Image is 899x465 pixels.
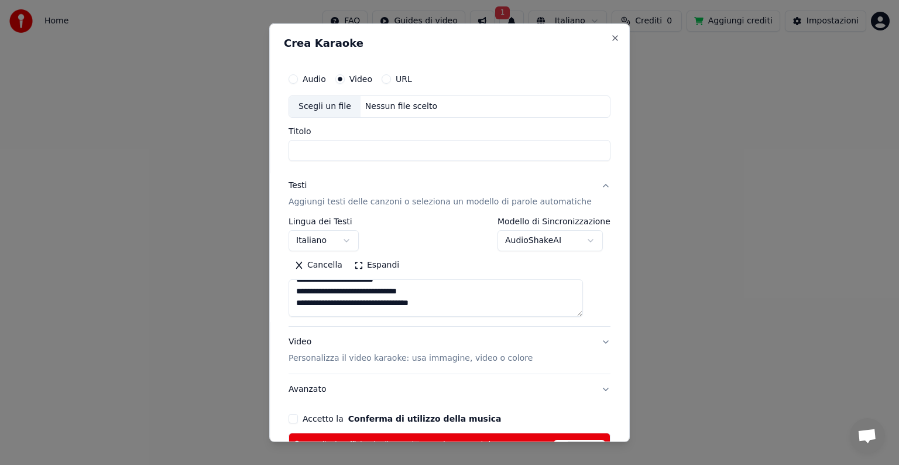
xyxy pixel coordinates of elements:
div: Video [289,336,533,364]
div: TestiAggiungi testi delle canzoni o seleziona un modello di parole automatiche [289,217,610,326]
span: Credits insufficienti. Clicca qui per aggiungerne altri [308,440,490,450]
label: Accetto la [303,415,501,423]
h2: Crea Karaoke [284,38,615,49]
button: Cancella [289,256,348,275]
label: Modello di Sincronizzazione [497,217,610,225]
button: Avanzato [289,374,610,405]
div: Scegli un file [289,96,361,117]
p: Personalizza il video karaoke: usa immagine, video o colore [289,353,533,364]
label: Titolo [289,127,610,135]
div: Testi [289,180,307,192]
button: Espandi [348,256,405,275]
label: URL [396,75,412,83]
button: Accetto la [348,415,502,423]
span: Aggiorna [554,440,605,453]
button: VideoPersonalizza il video karaoke: usa immagine, video o colore [289,327,610,374]
button: TestiAggiungi testi delle canzoni o seleziona un modello di parole automatiche [289,170,610,217]
p: Aggiungi testi delle canzoni o seleziona un modello di parole automatiche [289,196,592,208]
label: Lingua dei Testi [289,217,359,225]
label: Audio [303,75,326,83]
div: Nessun file scelto [361,101,442,112]
label: Video [349,75,372,83]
